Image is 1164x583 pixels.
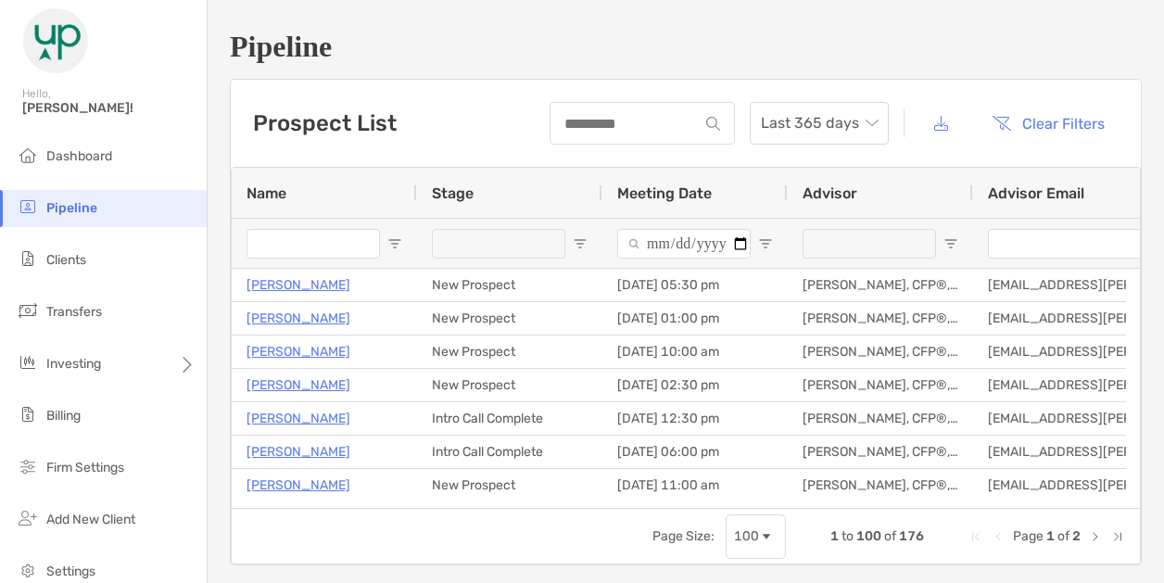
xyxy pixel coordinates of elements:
span: 1 [830,528,839,544]
div: Last Page [1110,529,1125,544]
div: New Prospect [417,336,602,368]
span: Firm Settings [46,460,124,475]
a: [PERSON_NAME] [247,340,350,363]
div: [DATE] 02:30 pm [602,369,788,401]
div: [PERSON_NAME], CFP®, CFA®, CDFA® [788,469,973,501]
div: [PERSON_NAME], CFP®, CFA®, CDFA® [788,369,973,401]
span: Advisor Email [988,184,1084,202]
div: [DATE] 10:00 am [602,336,788,368]
img: Zoe Logo [22,7,89,74]
img: billing icon [17,403,39,425]
div: [PERSON_NAME], CFP®, CFA®, CDFA® [788,436,973,468]
h3: Prospect List [253,110,397,136]
span: of [884,528,896,544]
div: [DATE] 11:00 am [602,469,788,501]
div: [PERSON_NAME], CFP®, CFA®, CDFA® [788,336,973,368]
img: pipeline icon [17,196,39,218]
div: Previous Page [991,529,1006,544]
div: [DATE] 06:00 pm [602,436,788,468]
img: input icon [706,117,720,131]
div: Page Size [726,514,786,559]
a: [PERSON_NAME] [247,307,350,330]
div: Next Page [1088,529,1103,544]
span: Transfers [46,304,102,320]
span: to [841,528,854,544]
span: [PERSON_NAME]! [22,100,196,116]
img: settings icon [17,559,39,581]
div: [DATE] 12:30 pm [602,402,788,435]
div: 100 [734,528,759,544]
img: dashboard icon [17,144,39,166]
span: Pipeline [46,200,97,216]
div: First Page [968,529,983,544]
div: [DATE] 01:00 pm [602,302,788,335]
h1: Pipeline [230,30,1142,64]
a: [PERSON_NAME] [247,273,350,297]
input: Meeting Date Filter Input [617,229,751,259]
button: Open Filter Menu [573,236,588,251]
input: Name Filter Input [247,229,380,259]
span: Meeting Date [617,184,712,202]
button: Open Filter Menu [387,236,402,251]
img: clients icon [17,247,39,270]
span: 176 [899,528,924,544]
span: Name [247,184,286,202]
span: of [1057,528,1069,544]
span: Dashboard [46,148,112,164]
div: [PERSON_NAME], CFP®, CFA®, CDFA® [788,302,973,335]
button: Clear Filters [978,103,1119,144]
span: 2 [1072,528,1081,544]
span: 100 [856,528,881,544]
div: Intro Call Complete [417,402,602,435]
span: Billing [46,408,81,424]
div: New Prospect [417,469,602,501]
span: Settings [46,564,95,579]
span: Add New Client [46,512,135,527]
div: [PERSON_NAME], CFP®, CFA®, CDFA® [788,402,973,435]
span: Last 365 days [761,103,878,144]
span: Advisor [803,184,857,202]
img: firm-settings icon [17,455,39,477]
span: 1 [1046,528,1055,544]
span: Investing [46,356,101,372]
span: Page [1013,528,1044,544]
img: investing icon [17,351,39,374]
div: New Prospect [417,302,602,335]
a: [PERSON_NAME] [247,407,350,430]
img: add_new_client icon [17,507,39,529]
div: Intro Call Complete [417,436,602,468]
div: New Prospect [417,369,602,401]
span: Clients [46,252,86,268]
button: Open Filter Menu [943,236,958,251]
button: Open Filter Menu [758,236,773,251]
div: [PERSON_NAME], CFP®, CFA®, CDFA® [788,269,973,301]
a: [PERSON_NAME] [247,374,350,397]
span: Stage [432,184,474,202]
a: [PERSON_NAME] [247,474,350,497]
div: New Prospect [417,269,602,301]
div: [DATE] 05:30 pm [602,269,788,301]
img: transfers icon [17,299,39,322]
a: [PERSON_NAME] [247,440,350,463]
div: Page Size: [652,528,715,544]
